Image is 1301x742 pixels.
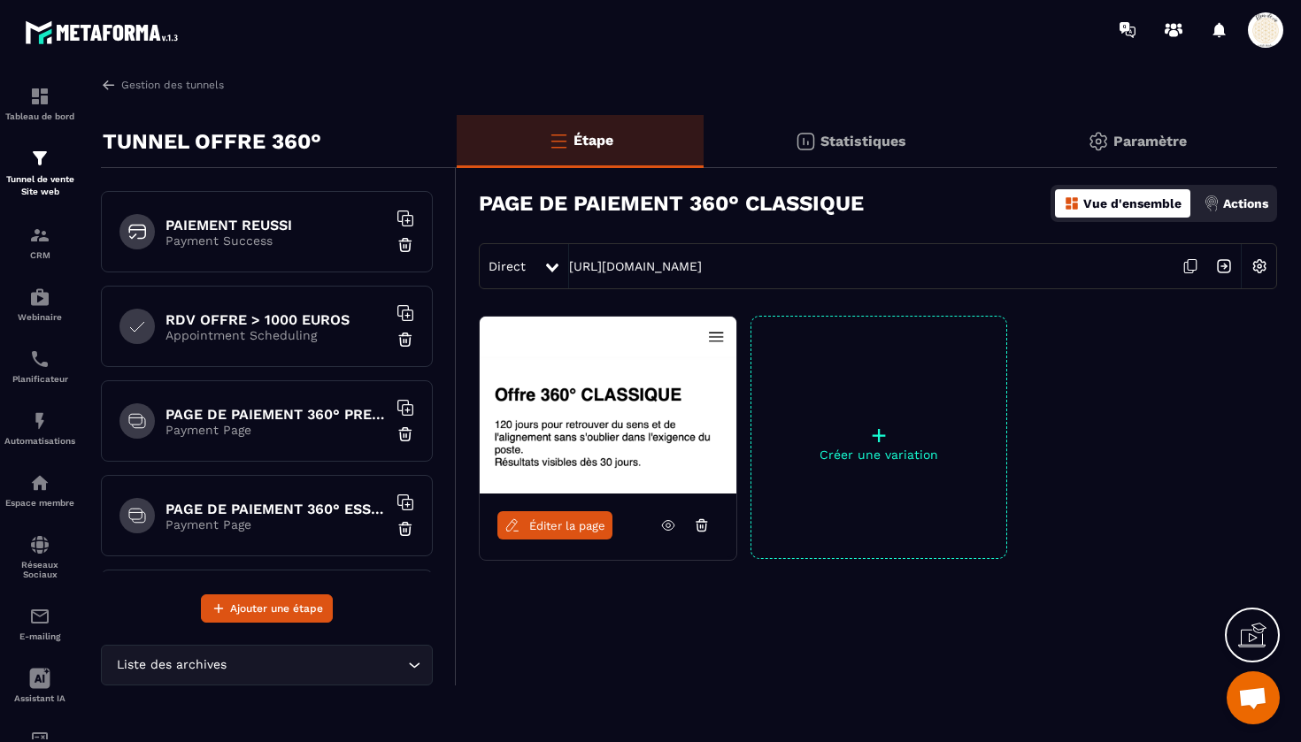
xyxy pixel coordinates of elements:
[1243,249,1276,283] img: setting-w.858f3a88.svg
[4,273,75,335] a: automationsautomationsWebinaire
[166,233,387,248] p: Payment Success
[4,73,75,134] a: formationformationTableau de bord
[751,447,1006,462] p: Créer une variation
[29,606,50,627] img: email
[574,132,613,149] p: Étape
[29,148,50,169] img: formation
[4,397,75,459] a: automationsautomationsAutomatisations
[4,111,75,121] p: Tableau de bord
[101,77,117,93] img: arrow
[820,133,906,149] p: Statistiques
[29,410,50,432] img: automations
[166,423,387,437] p: Payment Page
[396,236,414,254] img: trash
[29,86,50,107] img: formation
[529,519,605,532] span: Éditer la page
[4,250,75,260] p: CRM
[1223,196,1268,210] p: Actions
[4,134,75,211] a: formationformationTunnel de vente Site web
[479,191,864,216] h3: PAGE DE PAIEMENT 360° CLASSIQUE
[548,130,569,151] img: bars-o.4a397970.svg
[4,211,75,273] a: formationformationCRM
[230,655,404,675] input: Search for option
[4,521,75,593] a: social-networksocial-networkRéseaux Sociaux
[569,259,702,273] a: [URL][DOMAIN_NAME]
[4,459,75,521] a: automationsautomationsEspace membre
[166,406,387,423] h6: PAGE DE PAIEMENT 360° PREMIUM
[1064,195,1080,211] img: dashboard-orange.40269519.svg
[29,348,50,370] img: scheduler
[4,654,75,716] a: Assistant IA
[4,374,75,384] p: Planificateur
[101,645,433,685] div: Search for option
[1204,195,1220,211] img: actions.d6e523a2.png
[1113,133,1187,149] p: Paramètre
[112,655,230,675] span: Liste des archives
[1088,131,1109,152] img: setting-gr.5f69749f.svg
[230,600,323,617] span: Ajouter une étape
[4,693,75,703] p: Assistant IA
[166,328,387,342] p: Appointment Scheduling
[1227,671,1280,724] div: Ouvrir le chat
[103,124,321,159] p: TUNNEL OFFRE 360°
[1083,196,1182,210] p: Vue d'ensemble
[4,631,75,641] p: E-mailing
[4,436,75,446] p: Automatisations
[166,517,387,532] p: Payment Page
[201,594,333,623] button: Ajouter une étape
[29,287,50,308] img: automations
[4,173,75,198] p: Tunnel de vente Site web
[396,520,414,538] img: trash
[101,77,224,93] a: Gestion des tunnels
[396,331,414,348] img: trash
[4,312,75,322] p: Webinaire
[4,560,75,579] p: Réseaux Sociaux
[166,311,387,328] h6: RDV OFFRE > 1000 EUROS
[4,498,75,508] p: Espace membre
[4,593,75,654] a: emailemailE-mailing
[166,501,387,517] h6: PAGE DE PAIEMENT 360° ESSENTIEL
[4,335,75,397] a: schedulerschedulerPlanificateur
[489,259,526,273] span: Direct
[751,423,1006,447] p: +
[480,317,736,493] img: image
[396,425,414,443] img: trash
[29,225,50,246] img: formation
[29,534,50,555] img: social-network
[25,16,184,49] img: logo
[795,131,816,152] img: stats.20deebd0.svg
[166,217,387,233] h6: PAIEMENT REUSSI
[29,472,50,493] img: automations
[497,511,612,539] a: Éditer la page
[1207,249,1241,283] img: arrow-next.bcc2205e.svg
